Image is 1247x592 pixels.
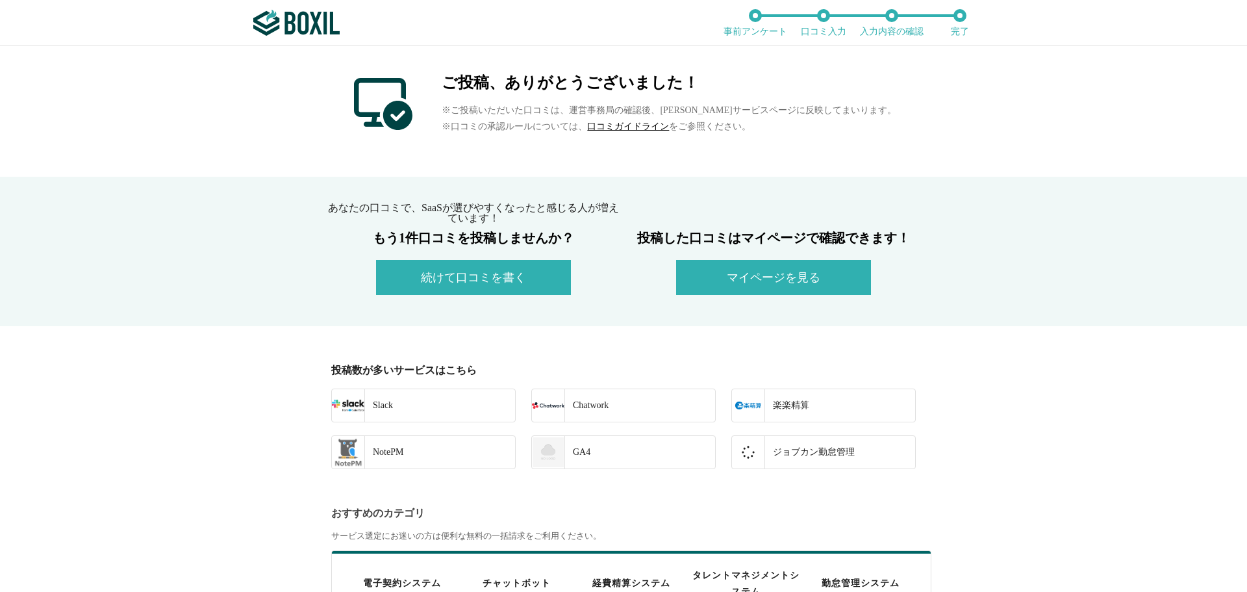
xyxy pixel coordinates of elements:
div: NotePM [364,436,403,469]
a: GA4 [531,435,716,469]
a: マイページを見る [676,274,871,283]
a: 続けて口コミを書く [376,274,571,283]
h3: 投稿した口コミはマイページで確認できます！ [623,231,924,244]
a: 楽楽精算 [731,389,916,422]
div: 投稿数が多いサービスはこちら [331,365,924,376]
h2: ご投稿、ありがとうございました！ [442,75,896,90]
span: あなたの口コミで、SaaSが選びやすくなったと感じる人が増えています！ [328,202,619,224]
div: サービス選定にお迷いの方は便利な無料の一括請求をご利用ください。 [331,532,924,540]
li: 口コミ入力 [789,9,857,36]
div: Chatwork [564,389,609,422]
li: 完了 [926,9,994,36]
p: ※ご投稿いただいた口コミは、運営事務局の確認後、[PERSON_NAME]サービスページに反映してまいります。 [442,102,896,118]
a: Chatwork [531,389,716,422]
a: Slack [331,389,516,422]
li: 事前アンケート [721,9,789,36]
div: おすすめのカテゴリ [331,508,924,519]
button: 続けて口コミを書く [376,260,571,295]
button: マイページを見る [676,260,871,295]
div: ジョブカン勤怠管理 [764,436,855,469]
div: 楽楽精算 [764,389,809,422]
li: 入力内容の確認 [857,9,926,36]
a: NotePM [331,435,516,469]
img: ボクシルSaaS_ロゴ [253,10,340,36]
div: Slack [364,389,393,422]
h3: もう1件口コミを投稿しませんか？ [323,231,623,244]
a: ジョブカン勤怠管理 [731,435,916,469]
div: GA4 [564,436,590,469]
p: ※口コミの承認ルールについては、 をご参照ください。 [442,118,896,135]
a: 口コミガイドライン [587,122,669,131]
